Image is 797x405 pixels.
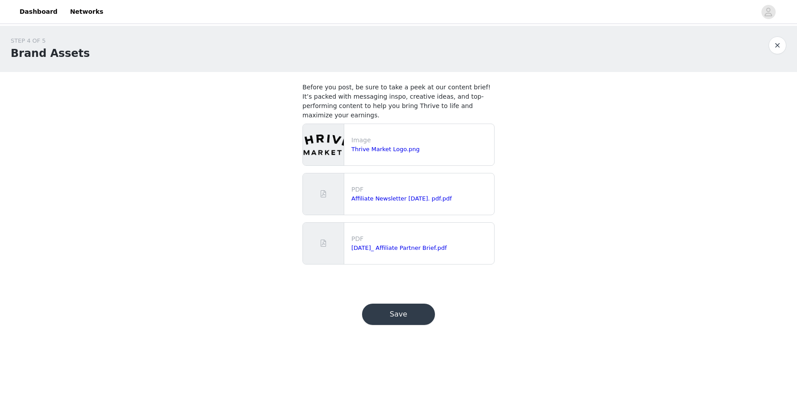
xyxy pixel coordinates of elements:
a: Networks [64,2,109,22]
a: Thrive Market Logo.png [351,146,420,152]
h1: Brand Assets [11,45,90,61]
img: file [303,124,344,165]
div: avatar [764,5,773,19]
div: STEP 4 OF 5 [11,36,90,45]
a: Dashboard [14,2,63,22]
p: PDF [351,234,491,244]
h4: Before you post, be sure to take a peek at our content brief! It’s packed with messaging inspo, c... [302,83,495,120]
button: Save [362,304,435,325]
a: Affiliate Newsletter [DATE]. pdf.pdf [351,195,452,202]
a: [DATE]_ Affiliate Partner Brief.pdf [351,245,447,251]
p: Image [351,136,491,145]
p: PDF [351,185,491,194]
